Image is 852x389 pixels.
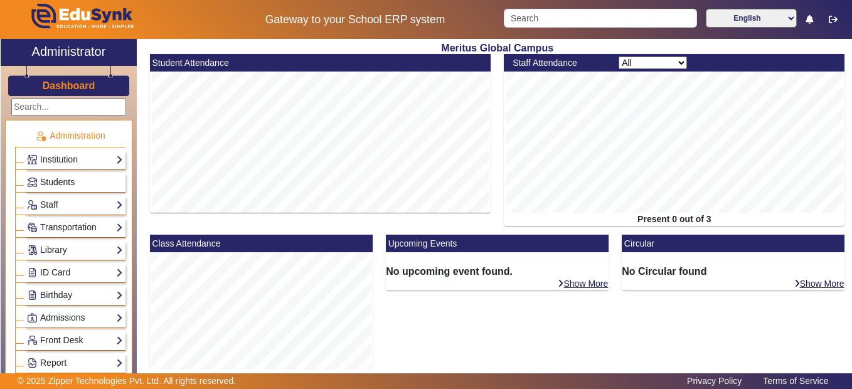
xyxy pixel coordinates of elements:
mat-card-header: Class Attendance [150,235,373,252]
h3: Dashboard [43,80,95,92]
input: Search... [11,99,126,115]
mat-card-header: Circular [622,235,844,252]
h6: No upcoming event found. [386,265,609,277]
a: Privacy Policy [681,373,748,389]
p: © 2025 Zipper Technologies Pvt. Ltd. All rights reserved. [18,375,237,388]
a: Terms of Service [757,373,834,389]
a: Administrator [1,39,137,66]
mat-card-header: Student Attendance [150,54,491,72]
h2: Administrator [32,44,106,59]
input: Search [504,9,697,28]
a: Dashboard [42,79,96,92]
div: Staff Attendance [506,56,612,70]
div: Present 0 out of 3 [504,213,844,226]
h2: Meritus Global Campus [143,42,851,54]
span: Students [40,177,75,187]
p: Administration [15,129,125,142]
h5: Gateway to your School ERP system [220,13,491,26]
a: Students [27,175,123,189]
mat-card-header: Upcoming Events [386,235,609,252]
img: Students.png [28,178,37,187]
img: Administration.png [35,131,46,142]
a: Show More [794,278,845,289]
a: Show More [557,278,609,289]
h6: No Circular found [622,265,844,277]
